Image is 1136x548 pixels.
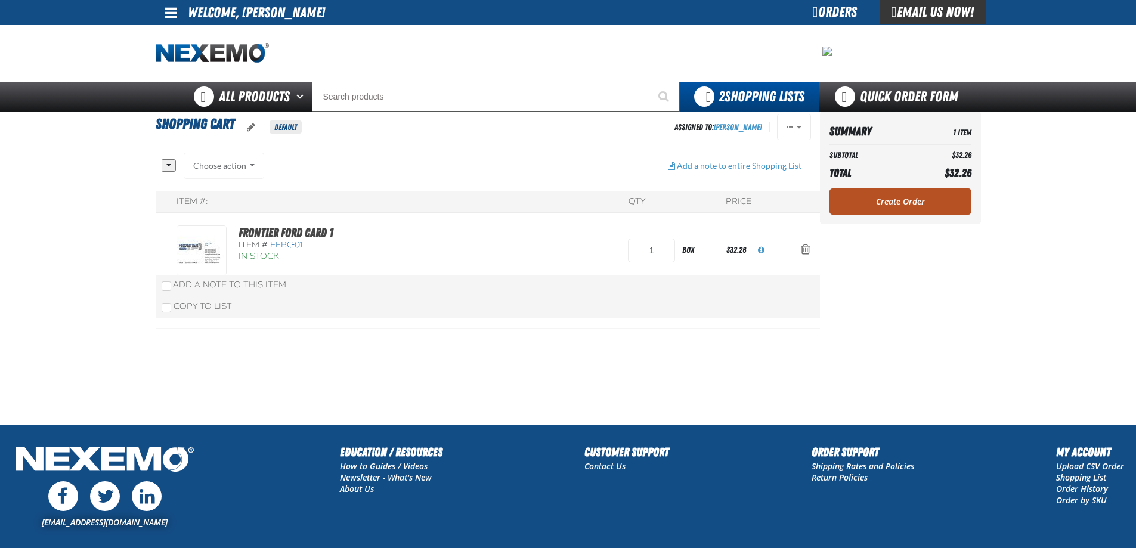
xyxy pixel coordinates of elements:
[658,153,811,179] button: Add a note to entire Shopping List
[719,88,725,105] strong: 2
[945,166,971,179] span: $32.26
[777,114,811,140] button: Actions of Shopping Cart
[1056,483,1108,494] a: Order History
[674,119,762,135] div: Assigned To:
[12,443,197,478] img: Nexemo Logo
[1056,494,1107,506] a: Order by SKU
[237,114,265,141] button: oro.shoppinglist.label.edit.tooltip
[156,43,269,64] img: Nexemo logo
[239,251,463,262] div: In Stock
[156,116,234,132] span: Shopping Cart
[340,443,442,461] h2: Education / Resources
[748,237,774,264] button: View All Prices for FFBC-01
[812,460,914,472] a: Shipping Rates and Policies
[292,82,312,112] button: Open All Products pages
[675,237,724,264] div: box
[829,163,917,182] th: Total
[270,240,303,250] span: FFBC-01
[312,82,680,112] input: Search
[680,82,819,112] button: You have 2 Shopping Lists. Open to view details
[714,122,762,132] a: [PERSON_NAME]
[791,237,820,264] button: Action Remove Frontier Ford Card 1 from Shopping Cart
[270,120,302,134] span: Default
[726,196,751,208] div: Price
[162,303,171,312] input: Copy To List
[819,82,980,112] a: Quick Order Form
[156,43,269,64] a: Home
[584,460,626,472] a: Contact Us
[340,483,374,494] a: About Us
[812,443,914,461] h2: Order Support
[1056,443,1124,461] h2: My Account
[1056,472,1106,483] a: Shopping List
[1056,460,1124,472] a: Upload CSV Order
[162,301,232,311] label: Copy To List
[42,516,168,528] a: [EMAIL_ADDRESS][DOMAIN_NAME]
[629,196,645,208] div: QTY
[239,225,333,240] a: Frontier Ford Card 1
[822,47,832,56] img: a16c09d2614d0dd13c7523e6b8547ec9.png
[916,121,971,142] td: 1 Item
[239,240,463,251] div: Item #:
[829,121,917,142] th: Summary
[340,472,432,483] a: Newsletter - What's New
[829,147,917,163] th: Subtotal
[628,239,675,262] input: Product Quantity
[726,245,746,255] span: $32.26
[650,82,680,112] button: Start Searching
[829,188,971,215] a: Create Order
[340,460,428,472] a: How to Guides / Videos
[162,281,171,291] input: Add a Note to This Item
[584,443,669,461] h2: Customer Support
[719,88,804,105] span: Shopping Lists
[219,86,290,107] span: All Products
[177,196,208,208] div: Item #:
[812,472,868,483] a: Return Policies
[173,280,286,290] span: Add a Note to This Item
[916,147,971,163] td: $32.26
